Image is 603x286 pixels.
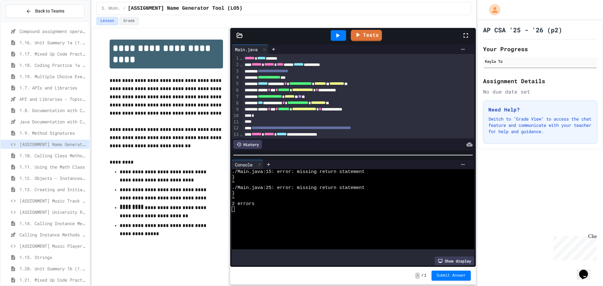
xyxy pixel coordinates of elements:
[233,140,262,149] div: History
[488,106,592,113] h3: Need Help?
[232,201,254,207] span: 2 errors
[19,51,87,57] span: 1.17. Mixed Up Code Practice 1.1-1.6
[577,261,597,280] iframe: chat widget
[19,141,87,148] span: [ASSIGNMENT] Name Generator Tool (LO5)
[128,5,242,12] span: [ASSIGNMENT] Name Generator Tool (LO5)
[232,119,240,125] div: 11
[232,100,240,106] div: 8
[96,17,118,25] button: Lesson
[485,58,595,64] div: Kayla To
[19,175,87,181] span: 1.12. Objects - Instances of Classes
[232,94,240,100] div: 7
[232,87,240,94] div: 6
[232,74,240,81] div: 4
[232,46,261,53] div: Main.java
[432,271,471,281] button: Submit Answer
[19,73,87,80] span: 1.19. Multiple Choice Exercises for Unit 1a (1.1-1.6)
[232,169,365,175] span: ./Main.java:15: error: missing return statement
[488,116,592,135] p: Switch to "Grade View" to access the chat feature and communicate with your teacher for help and ...
[19,130,87,136] span: 1.9. Method Signatures
[483,45,597,53] h2: Your Progress
[3,3,43,40] div: Chat with us now!Close
[483,88,597,95] div: No due date set
[35,8,64,14] span: Back to Teams
[483,77,597,85] h2: Assignment Details
[19,186,87,193] span: 1.13. Creating and Initializing Objects: Constructors
[232,132,240,138] div: 13
[232,113,240,119] div: 10
[232,106,240,113] div: 9
[351,30,382,41] a: Tests
[19,152,87,159] span: 1.10. Calling Class Methods
[424,273,426,278] span: 1
[123,6,125,11] span: /
[415,273,420,279] span: -
[19,84,87,91] span: 1.7. APIs and Libraries
[421,273,423,278] span: /
[240,56,243,61] span: Fold line
[232,68,240,74] div: 3
[19,28,87,35] span: Compound assignment operators - Quiz
[19,243,87,249] span: [ASSIGNMENT] Music Player Debugger (LO3)
[232,55,240,62] div: 1
[232,81,240,87] div: 5
[232,160,263,169] div: Console
[19,231,87,238] span: Calling Instance Methods - Topic 1.14
[437,273,466,278] span: Submit Answer
[232,125,240,131] div: 12
[19,96,87,102] span: API and Libraries - Topic 1.7
[482,3,502,17] div: My Account
[232,185,365,191] span: ./Main.java:25: error: missing return statement
[232,45,269,54] div: Main.java
[19,39,87,46] span: 1.16. Unit Summary 1a (1.1-1.6)
[19,277,87,283] span: 1.21. Mixed Up Code Practice 1b (1.7-1.15)
[19,209,87,215] span: [ASSIGNMENT] University Registration System (LO4)
[232,161,256,168] div: Console
[19,197,87,204] span: [ASSIGNMENT] Music Track Creator (LO4)
[19,118,87,125] span: Java Documentation with Comments - Topic 1.8
[19,164,87,170] span: 1.11. Using the Math Class
[19,62,87,68] span: 1.18. Coding Practice 1a (1.1-1.6)
[232,191,235,196] span: }
[232,196,235,201] span: ^
[19,107,87,114] span: 1.8. Documentation with Comments and Preconditions
[551,234,597,260] iframe: chat widget
[240,62,243,67] span: Fold line
[232,175,235,180] span: }
[119,17,139,25] button: Grade
[6,4,84,18] button: Back to Teams
[19,220,87,227] span: 1.14. Calling Instance Methods
[232,62,240,68] div: 2
[19,254,87,261] span: 1.15. Strings
[102,6,121,11] span: 1. Using Objects and Methods
[19,265,87,272] span: 1.20. Unit Summary 1b (1.7-1.15)
[435,256,474,265] div: Show display
[232,180,235,185] span: ^
[483,25,562,34] h1: AP CSA '25 - '26 (p2)
[240,132,243,137] span: Fold line
[232,138,240,144] div: 14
